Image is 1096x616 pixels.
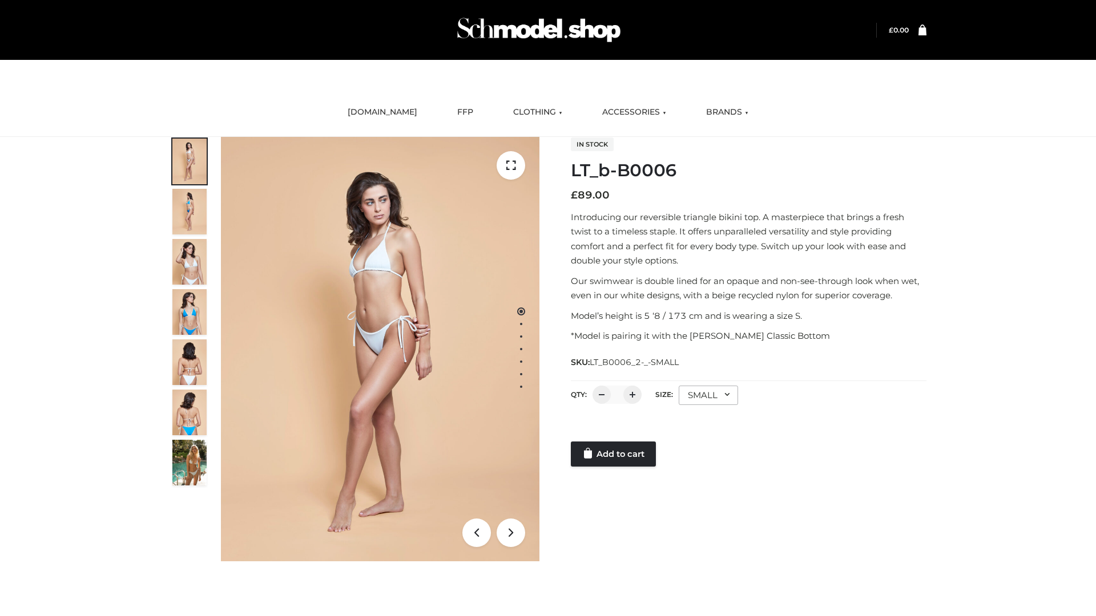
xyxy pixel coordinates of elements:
[571,329,926,343] p: *Model is pairing it with the [PERSON_NAME] Classic Bottom
[172,289,207,335] img: ArielClassicBikiniTop_CloudNine_AzureSky_OW114ECO_4-scaled.jpg
[571,189,578,201] span: £
[571,355,680,369] span: SKU:
[571,137,614,151] span: In stock
[172,339,207,385] img: ArielClassicBikiniTop_CloudNine_AzureSky_OW114ECO_7-scaled.jpg
[172,440,207,485] img: Arieltop_CloudNine_AzureSky2.jpg
[571,160,926,181] h1: LT_b-B0006
[453,7,624,52] img: Schmodel Admin 964
[594,100,675,125] a: ACCESSORIES
[571,189,610,201] bdi: 89.00
[449,100,482,125] a: FFP
[698,100,757,125] a: BRANDS
[172,390,207,435] img: ArielClassicBikiniTop_CloudNine_AzureSky_OW114ECO_8-scaled.jpg
[172,139,207,184] img: ArielClassicBikiniTop_CloudNine_AzureSky_OW114ECO_1-scaled.jpg
[571,274,926,303] p: Our swimwear is double lined for an opaque and non-see-through look when wet, even in our white d...
[571,441,656,467] a: Add to cart
[172,189,207,234] img: ArielClassicBikiniTop_CloudNine_AzureSky_OW114ECO_2-scaled.jpg
[889,26,909,34] bdi: 0.00
[590,357,679,367] span: LT_B0006_2-_-SMALL
[571,390,587,399] label: QTY:
[172,239,207,285] img: ArielClassicBikiniTop_CloudNine_AzureSky_OW114ECO_3-scaled.jpg
[889,26,909,34] a: £0.00
[889,26,893,34] span: £
[571,210,926,268] p: Introducing our reversible triangle bikini top. A masterpiece that brings a fresh twist to a time...
[679,386,738,405] div: SMALL
[221,137,539,561] img: ArielClassicBikiniTop_CloudNine_AzureSky_OW114ECO_1
[655,390,673,399] label: Size:
[505,100,571,125] a: CLOTHING
[339,100,426,125] a: [DOMAIN_NAME]
[571,309,926,323] p: Model’s height is 5 ‘8 / 173 cm and is wearing a size S.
